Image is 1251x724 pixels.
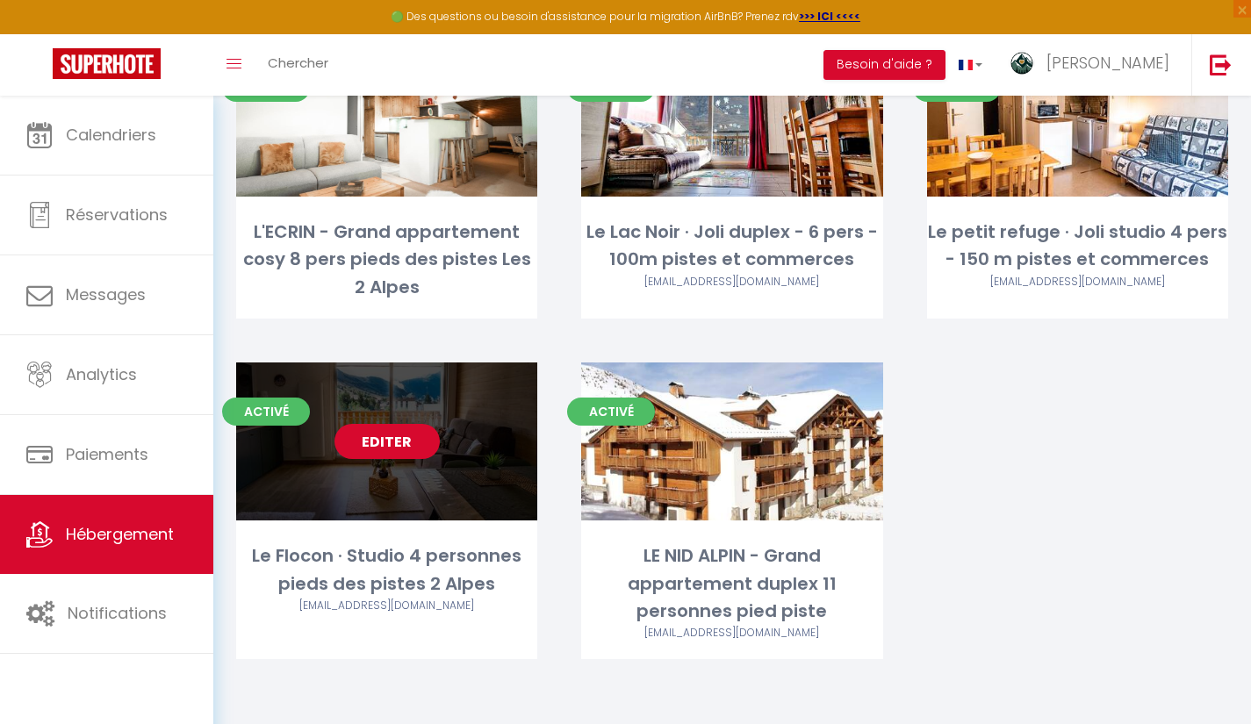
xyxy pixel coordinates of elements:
div: Airbnb [581,625,882,642]
div: LE NID ALPIN - Grand appartement duplex 11 personnes pied piste [581,542,882,625]
span: Analytics [66,363,137,385]
span: Calendriers [66,124,156,146]
span: Activé [222,398,310,426]
img: logout [1210,54,1232,75]
div: Le petit refuge · Joli studio 4 pers - 150 m pistes et commerces [927,219,1228,274]
img: ... [1009,50,1035,76]
div: Le Lac Noir · Joli duplex - 6 pers - 100m pistes et commerces [581,219,882,274]
div: Airbnb [927,274,1228,290]
div: Le Flocon · Studio 4 personnes pieds des pistes 2 Alpes [236,542,537,598]
a: Editer [334,424,440,459]
span: Paiements [66,443,148,465]
span: Réservations [66,204,168,226]
div: Airbnb [236,598,537,614]
img: Super Booking [53,48,161,79]
span: Activé [567,398,655,426]
span: Notifications [68,602,167,624]
button: Besoin d'aide ? [823,50,945,80]
div: Airbnb [581,274,882,290]
span: Chercher [268,54,328,72]
span: Messages [66,283,146,305]
a: Chercher [255,34,342,96]
span: Hébergement [66,523,174,545]
span: [PERSON_NAME] [1046,52,1169,74]
a: >>> ICI <<<< [799,9,860,24]
a: ... [PERSON_NAME] [996,34,1191,96]
div: L'ECRIN - Grand appartement cosy 8 pers pieds des pistes Les 2 Alpes [236,219,537,301]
